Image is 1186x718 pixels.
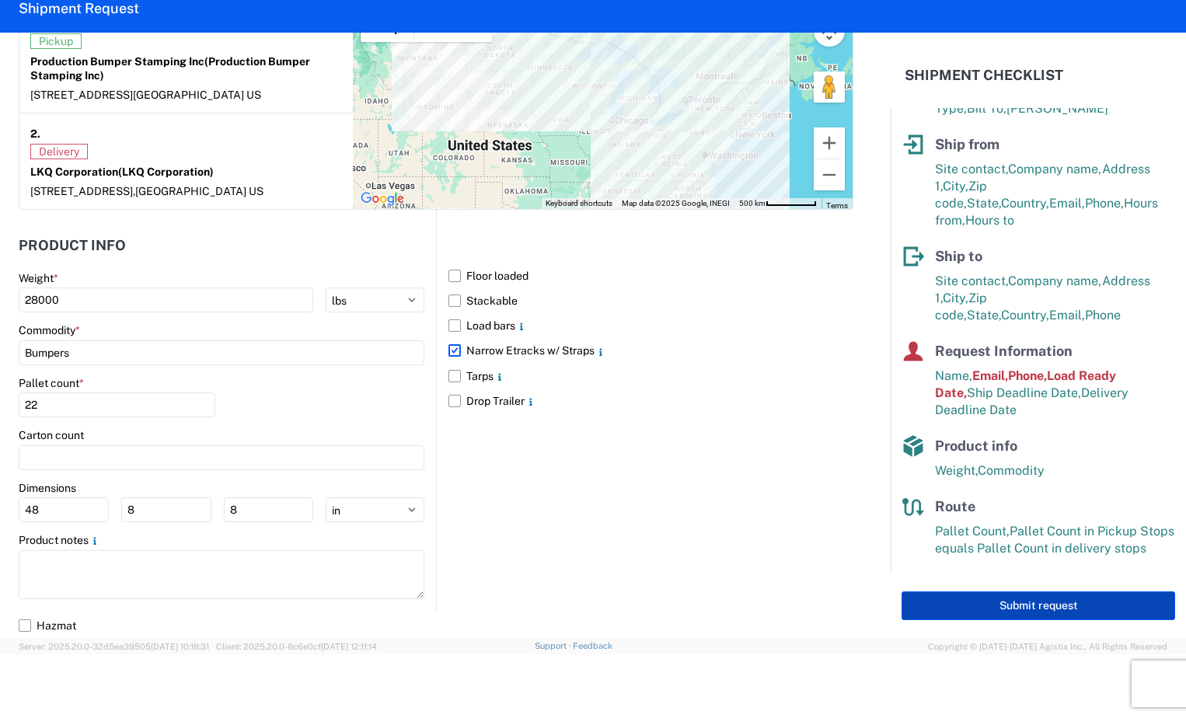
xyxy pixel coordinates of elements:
[902,591,1175,620] button: Submit request
[30,55,310,82] strong: Production Bumper Stamping Inc
[19,271,58,285] label: Weight
[448,263,853,288] label: Floor loaded
[19,323,80,337] label: Commodity
[224,497,314,522] input: H
[30,89,133,101] span: [STREET_ADDRESS]
[573,641,612,650] a: Feedback
[1085,196,1124,211] span: Phone,
[19,376,84,390] label: Pallet count
[1049,308,1085,322] span: Email,
[19,533,101,547] label: Product notes
[1006,101,1108,116] span: [PERSON_NAME]
[935,274,1008,288] span: Site contact,
[967,101,1006,116] span: Bill To,
[935,524,1174,556] span: Pallet Count in Pickup Stops equals Pallet Count in delivery stops
[1008,368,1047,383] span: Phone,
[448,288,853,313] label: Stackable
[30,33,82,49] span: Pickup
[965,213,1014,228] span: Hours to
[622,199,730,207] span: Map data ©2025 Google, INEGI
[739,199,766,207] span: 500 km
[1085,308,1121,322] span: Phone
[19,613,853,638] label: Hazmat
[448,364,853,389] label: Tarps
[1008,274,1102,288] span: Company name,
[967,385,1081,400] span: Ship Deadline Date,
[967,308,1001,322] span: State,
[151,642,209,651] span: [DATE] 10:18:31
[1049,196,1085,211] span: Email,
[935,498,975,514] span: Route
[734,198,821,209] button: Map Scale: 500 km per 62 pixels
[1001,308,1049,322] span: Country,
[30,55,310,82] span: (Production Bumper Stamping Inc)
[448,338,853,363] label: Narrow Etracks w/ Straps
[19,642,209,651] span: Server: 2025.20.0-32d5ea39505
[19,238,126,253] h2: Product Info
[978,463,1045,478] span: Commodity
[121,497,211,522] input: W
[943,179,968,193] span: City,
[967,196,1001,211] span: State,
[535,641,574,650] a: Support
[30,144,88,159] span: Delivery
[935,437,1017,454] span: Product info
[135,185,263,197] span: [GEOGRAPHIC_DATA] US
[448,313,853,338] label: Load bars
[19,428,84,442] label: Carton count
[357,189,408,209] a: Open this area in Google Maps (opens a new window)
[546,198,612,209] button: Keyboard shortcuts
[30,166,214,178] strong: LKQ Corporation
[19,481,76,495] label: Dimensions
[826,201,848,210] a: Terms
[935,248,982,264] span: Ship to
[905,66,1063,85] h2: Shipment Checklist
[1001,196,1049,211] span: Country,
[1008,162,1102,176] span: Company name,
[118,166,214,178] span: (LKQ Corporation)
[814,127,845,159] button: Zoom in
[935,368,972,383] span: Name,
[935,343,1073,359] span: Request Information
[814,71,845,103] button: Drag Pegman onto the map to open Street View
[448,389,853,413] label: Drop Trailer
[30,185,135,197] span: [STREET_ADDRESS],
[935,162,1008,176] span: Site contact,
[935,136,999,152] span: Ship from
[216,642,377,651] span: Client: 2025.20.0-8c6e0cf
[935,524,1010,538] span: Pallet Count,
[19,497,109,522] input: L
[935,463,978,478] span: Weight,
[943,291,968,305] span: City,
[30,124,40,144] strong: 2.
[814,159,845,190] button: Zoom out
[321,642,377,651] span: [DATE] 12:11:14
[357,189,408,209] img: Google
[133,89,261,101] span: [GEOGRAPHIC_DATA] US
[928,640,1167,654] span: Copyright © [DATE]-[DATE] Agistix Inc., All Rights Reserved
[972,368,1008,383] span: Email,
